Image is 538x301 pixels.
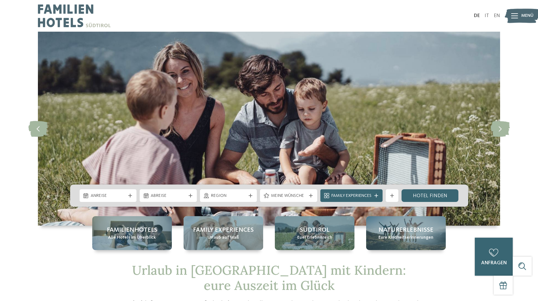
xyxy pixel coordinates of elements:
[402,189,459,202] a: Hotel finden
[107,226,157,235] span: Familienhotels
[38,32,500,226] img: Urlaub in Südtirol mit Kindern – ein unvergessliches Erlebnis
[378,226,433,235] span: Naturerlebnisse
[193,226,254,235] span: Family Experiences
[271,193,306,199] span: Meine Wünsche
[485,13,489,18] a: IT
[92,216,172,250] a: Urlaub in Südtirol mit Kindern – ein unvergessliches Erlebnis Familienhotels Alle Hotels im Überb...
[300,226,329,235] span: Südtirol
[184,216,263,250] a: Urlaub in Südtirol mit Kindern – ein unvergessliches Erlebnis Family Experiences Urlaub auf Maß
[521,13,534,19] span: Menü
[494,13,500,18] a: EN
[331,193,372,199] span: Family Experiences
[481,260,507,266] span: anfragen
[297,235,332,241] span: Euer Erlebnisreich
[91,193,126,199] span: Anreise
[108,235,156,241] span: Alle Hotels im Überblick
[475,238,513,276] a: anfragen
[208,235,239,241] span: Urlaub auf Maß
[275,216,354,250] a: Urlaub in Südtirol mit Kindern – ein unvergessliches Erlebnis Südtirol Euer Erlebnisreich
[366,216,446,250] a: Urlaub in Südtirol mit Kindern – ein unvergessliches Erlebnis Naturerlebnisse Eure Kindheitserinn...
[474,13,480,18] a: DE
[378,235,433,241] span: Eure Kindheitserinnerungen
[211,193,246,199] span: Region
[151,193,186,199] span: Abreise
[132,262,406,293] span: Urlaub in [GEOGRAPHIC_DATA] mit Kindern: eure Auszeit im Glück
